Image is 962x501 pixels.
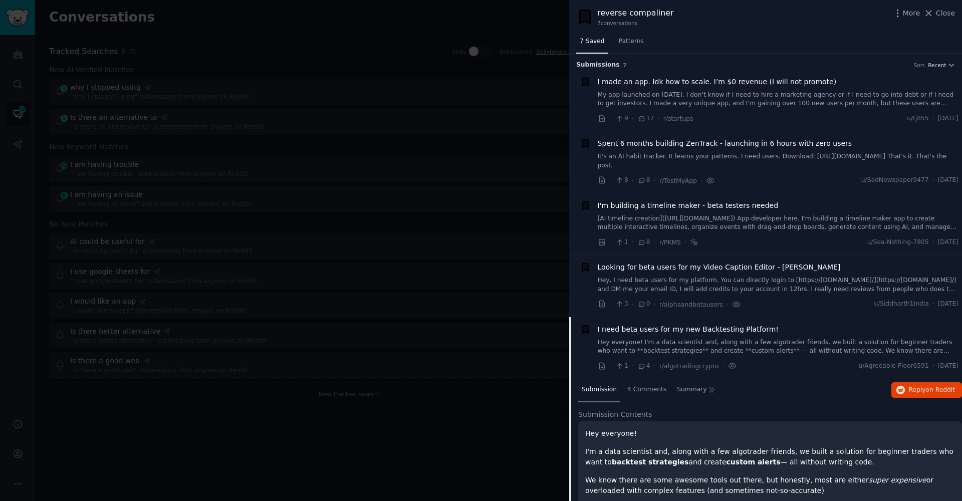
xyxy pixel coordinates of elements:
span: [DATE] [938,176,958,185]
span: · [632,175,634,186]
a: Hey, I need beta users for my platform. You can directly login to [https://[DOMAIN_NAME]/](https:... [598,276,959,294]
span: [DATE] [938,300,958,309]
div: Sort [914,62,925,69]
span: 8 [637,238,650,247]
span: 0 [637,300,650,309]
span: [DATE] [938,114,958,123]
span: 7 Saved [580,37,605,46]
span: r/startups [663,115,693,122]
span: Recent [928,62,946,69]
p: Hey everyone! [585,428,955,439]
span: u/tj855 [907,114,928,123]
span: · [610,113,612,124]
span: 8 [637,176,650,185]
span: · [610,361,612,371]
span: · [610,237,612,247]
span: Submission s [576,61,620,70]
span: 9 [615,114,628,123]
span: · [632,361,634,371]
span: · [632,237,634,247]
span: · [932,176,934,185]
button: More [892,8,920,19]
span: [DATE] [938,238,958,247]
span: · [932,114,934,123]
div: 7 conversation s [597,20,673,27]
span: · [722,361,724,371]
span: 4 Comments [627,385,666,394]
div: reverse compaliner [597,7,673,20]
a: 7 Saved [576,34,608,54]
span: 8 [615,176,628,185]
button: Replyon Reddit [891,382,962,398]
span: · [654,361,656,371]
span: · [610,299,612,310]
span: 3 [615,300,628,309]
span: Reply [909,386,955,395]
span: 1 [615,238,628,247]
span: 7 [623,62,627,68]
span: r/alphaandbetausers [659,301,723,308]
span: · [700,175,702,186]
a: It's an AI habit tracker. It learns your patterns. I need users. Download: [URL][DOMAIN_NAME] Tha... [598,152,959,170]
button: Close [923,8,955,19]
span: u/Siddharth1India [874,300,928,309]
span: · [654,237,656,247]
a: Patterns [615,34,647,54]
span: · [932,362,934,371]
span: More [903,8,920,19]
span: · [632,113,634,124]
em: super expensive [869,476,926,484]
a: I made an app. Idk how to scale. I’m $0 revenue (I will not promote) [598,77,837,87]
button: Recent [928,62,955,69]
span: · [932,300,934,309]
span: · [610,175,612,186]
span: r/TestMyApp [659,177,697,184]
span: Patterns [619,37,644,46]
p: We know there are some awesome tools out there, but honestly, most are either or overloaded with ... [585,475,955,496]
strong: custom alerts [727,458,781,466]
span: · [684,237,686,247]
span: on Reddit [926,386,955,393]
p: I'm a data scientist and, along with a few algotrader friends, we built a solution for beginner t... [585,446,955,467]
span: 17 [637,114,654,123]
a: Spent 6 months building ZenTrack - launching in 6 hours with zero users [598,138,852,149]
span: Submission [582,385,617,394]
span: 1 [615,362,628,371]
a: I need beta users for my new Backtesting Platform! [598,324,779,335]
span: Submission Contents [578,409,652,420]
span: · [654,175,656,186]
a: Looking for beta users for my Video Caption Editor - [PERSON_NAME] [598,262,841,273]
span: u/Agreeable-Floor6591 [858,362,928,371]
a: My app launched on [DATE]. I don’t know if I need to hire a marketing agency or if I need to go i... [598,91,959,108]
strong: backtest strategies [612,458,688,466]
a: [AI timeline creation]([URL][DOMAIN_NAME]) App developer here. I'm building a timeline maker app ... [598,214,959,232]
span: 4 [637,362,650,371]
span: · [932,238,934,247]
span: · [654,299,656,310]
span: · [727,299,729,310]
a: Hey everyone! I'm a data scientist and, along with a few algotrader friends, we built a solution ... [598,338,959,356]
span: Close [936,8,955,19]
span: u/SadNewspaper9477 [861,176,929,185]
span: [DATE] [938,362,958,371]
span: Summary [677,385,706,394]
span: r/algotradingcrypto [659,363,719,370]
a: I'm building a timeline maker - beta testers needed [598,200,779,211]
span: r/PKMS [659,239,681,246]
span: · [657,113,659,124]
span: · [632,299,634,310]
span: u/Sea-Nothing-7805 [867,238,929,247]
